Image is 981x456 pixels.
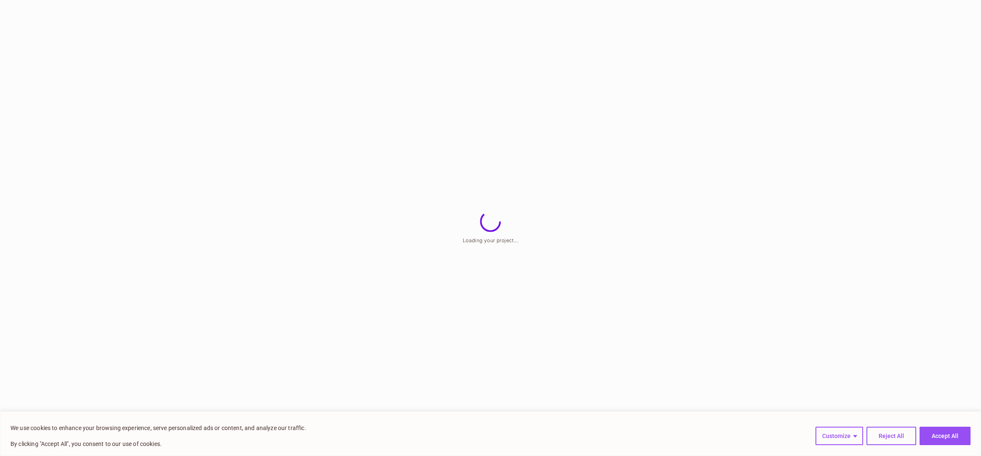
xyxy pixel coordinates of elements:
button: Reject All [866,427,916,445]
p: By clicking "Accept All", you consent to our use of cookies. [10,439,306,449]
span: Loading your project... [463,237,518,243]
button: Accept All [920,427,971,445]
p: We use cookies to enhance your browsing experience, serve personalized ads or content, and analyz... [10,423,306,433]
button: Customize [815,427,863,445]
